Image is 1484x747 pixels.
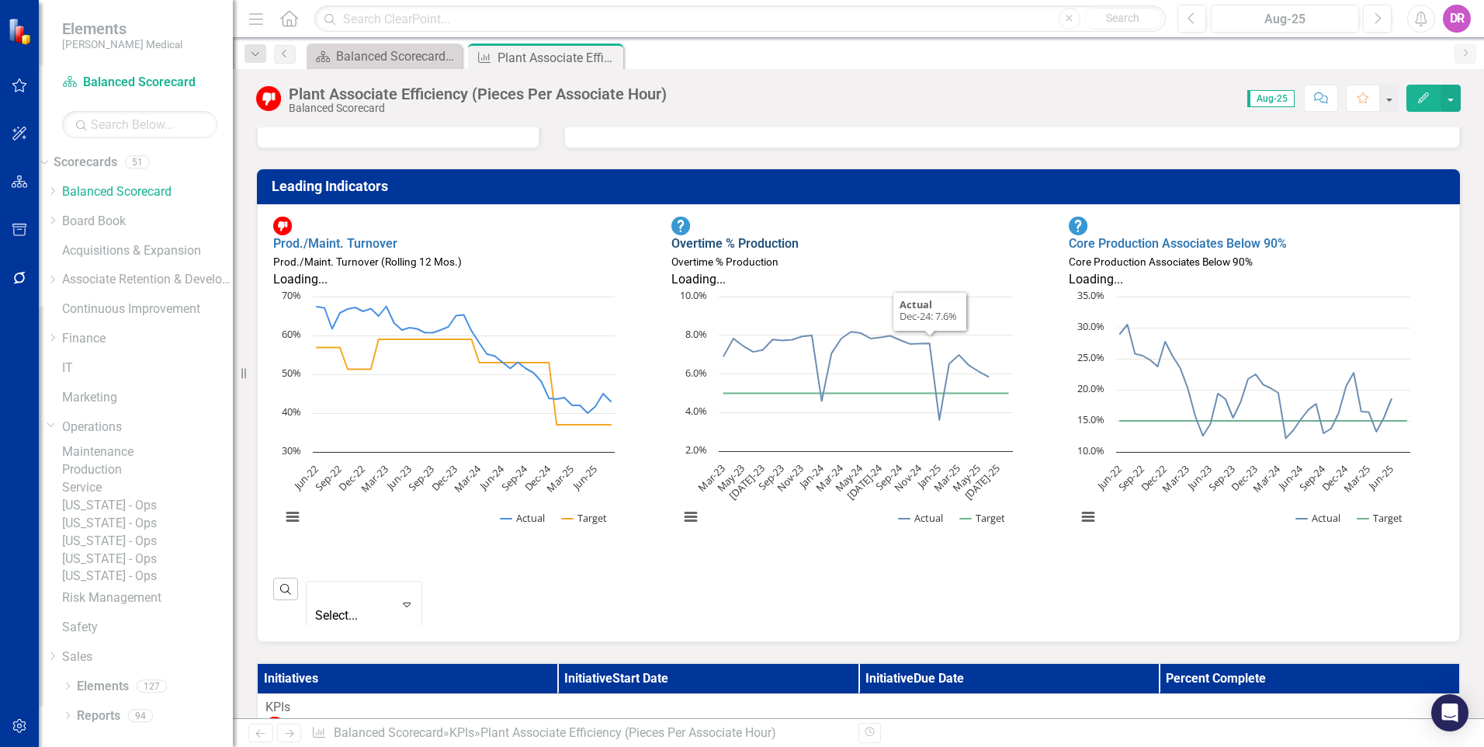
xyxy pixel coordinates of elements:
text: 40% [282,405,301,419]
button: View chart menu, Chart [680,506,702,528]
text: Dec-22 [335,462,367,494]
img: No Information [1069,217,1087,235]
text: Sep-23 [1206,462,1238,494]
text: Sep-24 [872,460,905,493]
small: Core Production Associates Below 90% [1069,255,1253,268]
button: View chart menu, Chart [282,506,303,528]
input: Search ClearPoint... [314,5,1166,33]
div: 127 [137,679,167,693]
text: May-24 [831,460,865,495]
a: Marketing [62,389,233,407]
text: Dec-23 [428,462,460,494]
a: [US_STATE] - Ops [62,568,233,585]
text: Mar-25 [1340,462,1373,495]
a: Associate Retention & Development [62,271,233,289]
div: Double-Click to Edit [273,217,648,541]
div: Loading... [273,271,648,289]
text: May-25 [949,461,983,495]
img: Below Target [273,217,292,235]
text: Mar-24 [451,461,484,495]
text: [DATE]-25 [961,461,1002,502]
a: Acquisitions & Expansion [62,242,233,260]
div: Double-Click to Edit [671,217,1046,541]
button: DR [1443,5,1471,33]
a: IT [62,360,233,377]
text: [DATE]-24 [844,460,886,502]
span: Search [1106,12,1139,24]
small: Prod./Maint. Turnover (Rolling 12 Mos.) [273,255,462,268]
text: Mar-23 [1160,462,1192,495]
a: [US_STATE] - Ops [62,497,233,515]
text: Mar-25 [930,461,962,494]
a: Core Production Associates Below 90% [1069,236,1287,251]
text: Jun-25 [1364,462,1396,493]
a: [US_STATE] - Ops [62,533,233,551]
a: KPIs [449,725,474,740]
div: 94 [128,709,153,722]
a: Balanced Scorecard [334,725,443,740]
text: Jun-23 [1184,462,1215,493]
div: Chart. Highcharts interactive chart. [273,289,648,541]
text: 30.0% [1077,319,1104,333]
div: Chart. Highcharts interactive chart. [671,289,1046,541]
g: Target, line 2 of 2 with 30 data points. [720,390,1011,396]
a: Maintenance [62,443,233,461]
span: Aug-25 [1247,90,1295,107]
div: Plant Associate Efficiency (Pieces Per Associate Hour) [480,725,776,740]
a: Elements [77,678,129,696]
div: Open Intercom Messenger [1431,694,1468,731]
text: 60% [282,327,301,341]
text: Mar-24 [813,460,846,494]
text: Jun-22 [1094,462,1125,493]
a: [US_STATE] - Ops [62,551,233,568]
text: Sep-22 [1115,462,1147,494]
a: Service [62,479,233,497]
td: Double-Click to Edit Right Click for Context Menu [257,694,1460,741]
div: Select... [315,607,373,625]
img: Below Target [265,717,284,735]
input: Search Below... [62,111,217,138]
span: Elements [62,19,182,38]
text: Jan-25 [913,461,944,492]
button: Show Target [562,511,608,525]
text: Nov-24 [891,460,924,494]
text: Jun-24 [476,461,508,493]
div: Balanced Scorecard Welcome Page [336,47,458,66]
text: Dec-24 [522,461,554,494]
img: ClearPoint Strategy [8,18,35,45]
div: Loading... [671,271,1046,289]
text: Sep-24 [1296,461,1329,494]
button: Show Actual [1296,511,1340,525]
a: Production [62,461,233,479]
div: Loading... [1069,271,1444,289]
a: Balanced Scorecard Welcome Page [310,47,458,66]
text: Sep-23 [754,461,786,493]
div: Plant Associate Efficiency (Pieces Per Associate Hour) [498,48,619,68]
div: Plant Associate Efficiency (Pieces Per Associate Hour) [289,85,667,102]
button: View chart menu, Chart [1077,506,1099,528]
text: Jun-23 [383,462,414,493]
button: Search [1084,8,1162,30]
text: Mar-24 [1250,461,1283,495]
h3: Leading Indicators [272,179,1451,194]
a: Prod./Maint. Turnover [273,236,397,251]
img: Below Target [256,86,281,111]
div: Chart. Highcharts interactive chart. [1069,289,1444,541]
a: Scorecards [54,154,117,172]
g: Target, line 2 of 2 with 39 data points. [1117,418,1410,424]
a: Balanced Scorecard [62,183,233,201]
a: Finance [62,330,233,348]
text: 4.0% [685,404,707,418]
a: [US_STATE] - Ops [62,515,233,533]
text: Jun-25 [568,462,599,493]
text: Jan-24 [795,460,826,492]
text: 30% [282,443,301,457]
div: » » [311,724,847,742]
div: Aug-25 [1216,10,1354,29]
button: Aug-25 [1211,5,1359,33]
g: Target, line 2 of 2 with 39 data points. [314,336,615,428]
svg: Interactive chart [1069,289,1418,541]
a: Plant Associate Efficiency (Pieces Per Associate Hour) [292,717,1451,735]
text: 10.0% [680,288,707,302]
